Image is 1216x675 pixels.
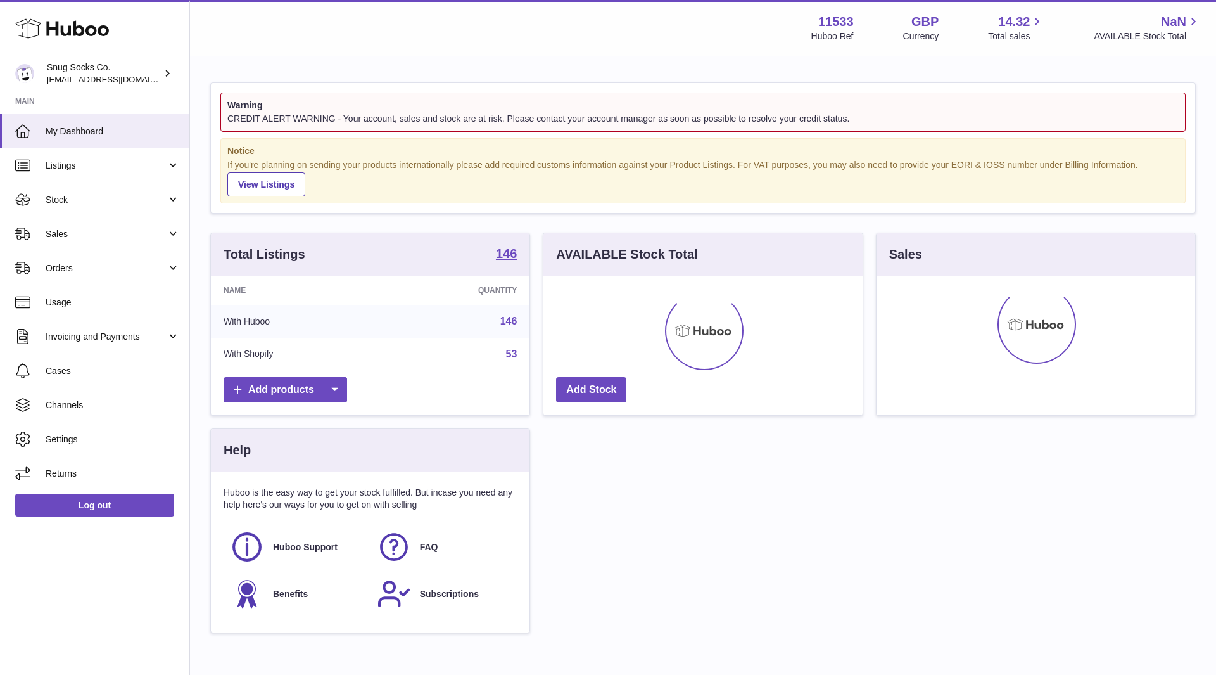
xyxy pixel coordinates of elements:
[420,541,438,553] span: FAQ
[811,30,854,42] div: Huboo Ref
[46,468,180,480] span: Returns
[47,61,161,86] div: Snug Socks Co.
[46,228,167,240] span: Sales
[273,588,308,600] span: Benefits
[230,530,364,564] a: Huboo Support
[224,487,517,511] p: Huboo is the easy way to get your stock fulfilled. But incase you need any help here's our ways f...
[496,247,517,260] strong: 146
[556,246,697,263] h3: AVAILABLE Stock Total
[1094,13,1201,42] a: NaN AVAILABLE Stock Total
[1094,30,1201,42] span: AVAILABLE Stock Total
[273,541,338,553] span: Huboo Support
[211,305,383,338] td: With Huboo
[227,145,1179,157] strong: Notice
[227,172,305,196] a: View Listings
[224,442,251,459] h3: Help
[46,365,180,377] span: Cases
[15,64,34,83] img: info@snugsocks.co.uk
[1161,13,1186,30] span: NaN
[46,297,180,309] span: Usage
[15,494,174,517] a: Log out
[47,74,186,84] span: [EMAIL_ADDRESS][DOMAIN_NAME]
[377,530,511,564] a: FAQ
[224,246,305,263] h3: Total Listings
[903,30,939,42] div: Currency
[377,577,511,611] a: Subscriptions
[383,276,529,305] th: Quantity
[211,276,383,305] th: Name
[496,247,517,262] a: 146
[211,338,383,371] td: With Shopify
[227,113,1179,125] div: CREDIT ALERT WARNING - Your account, sales and stock are at risk. Please contact your account man...
[988,13,1044,42] a: 14.32 Total sales
[998,13,1030,30] span: 14.32
[224,377,347,403] a: Add products
[46,399,180,411] span: Channels
[46,194,167,206] span: Stock
[556,377,626,403] a: Add Stock
[46,160,167,172] span: Listings
[46,125,180,138] span: My Dashboard
[889,246,922,263] h3: Sales
[988,30,1044,42] span: Total sales
[46,331,167,343] span: Invoicing and Payments
[911,13,939,30] strong: GBP
[227,100,1179,112] strong: Warning
[227,159,1179,197] div: If you're planning on sending your products internationally please add required customs informati...
[818,13,854,30] strong: 11533
[506,349,517,359] a: 53
[230,577,364,611] a: Benefits
[500,316,517,326] a: 146
[46,434,180,446] span: Settings
[46,262,167,274] span: Orders
[420,588,479,600] span: Subscriptions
